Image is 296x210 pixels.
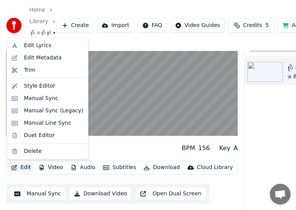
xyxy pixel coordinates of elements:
[24,107,83,115] div: Manual Sync (Legacy)
[24,66,36,74] div: Trim
[36,162,66,173] button: Video
[69,187,132,201] button: Download Video
[97,19,134,32] button: Import
[24,95,58,102] div: Manual Sync
[8,162,34,173] button: Edit
[24,54,62,62] div: Edit Metadata
[29,6,45,14] a: Home
[182,144,195,153] div: BPM
[24,82,55,90] div: Style Editor
[170,19,225,32] button: Video Guides
[198,144,210,153] div: 156
[197,164,233,171] div: Cloud Library
[29,18,48,25] a: Library
[100,162,139,173] button: Subtitles
[68,162,98,173] button: Audio
[29,6,57,45] nav: breadcrumb
[228,19,274,32] button: Credits5
[265,22,269,29] span: 5
[29,29,57,45] span: လိုသလိုသုံး • သာဒီးလူ
[6,18,22,33] img: youka
[243,22,262,29] span: Credits
[137,19,167,32] button: FAQ
[270,184,291,205] a: Open chat
[24,147,42,155] div: Delete
[6,139,37,150] div: လိုသလိုသုံး
[233,144,238,153] div: A
[140,162,183,173] button: Download
[57,19,94,32] button: Create
[24,132,55,139] div: Duet Editor
[219,144,230,153] div: Key
[135,187,206,201] button: Open Dual Screen
[6,150,37,157] div: သာဒီးလူ
[9,187,66,201] button: Manual Sync
[24,119,71,127] div: Manual Line Sync
[24,42,51,49] div: Edit Lyrics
